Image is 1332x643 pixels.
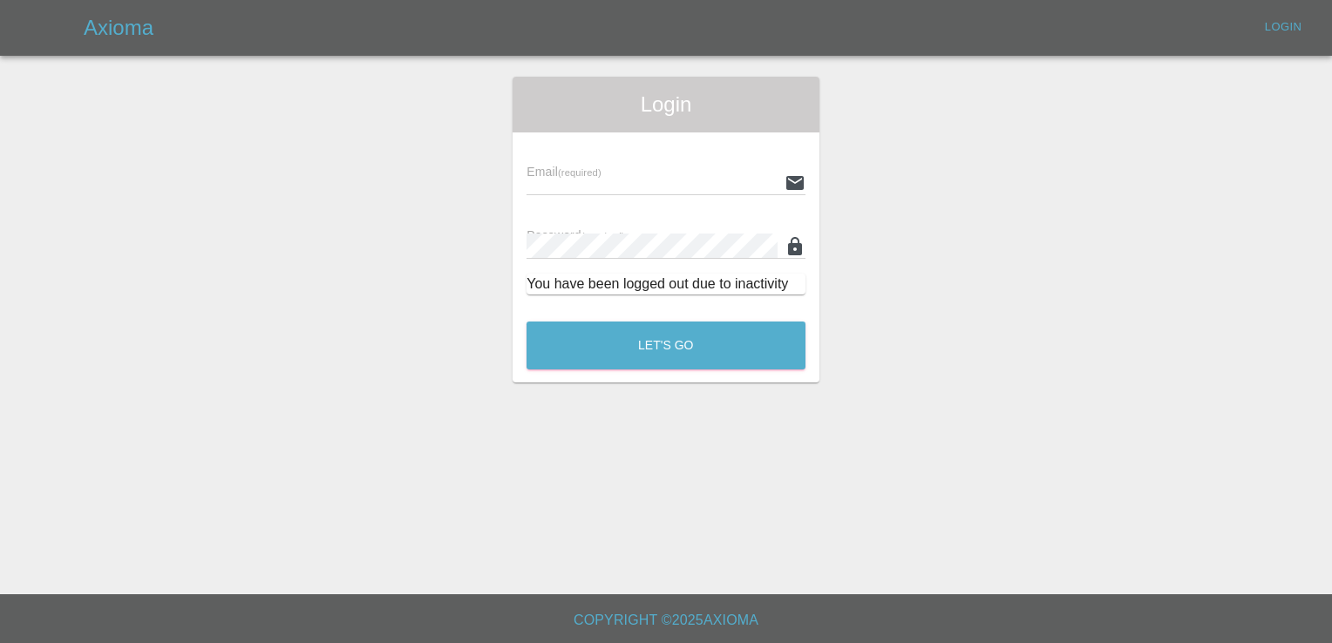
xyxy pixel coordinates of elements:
[1255,14,1311,41] a: Login
[527,321,805,369] button: Let's Go
[14,608,1318,633] h6: Copyright © 2025 Axioma
[558,167,601,178] small: (required)
[527,91,805,118] span: Login
[84,14,153,42] h5: Axioma
[581,231,625,241] small: (required)
[527,165,601,179] span: Email
[527,274,805,294] div: You have been logged out due to inactivity
[527,228,624,242] span: Password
